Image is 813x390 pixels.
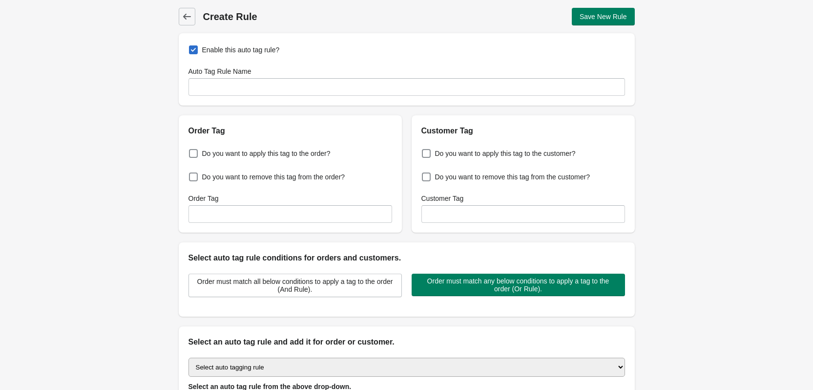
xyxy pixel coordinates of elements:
[435,149,576,158] span: Do you want to apply this tag to the customer?
[202,45,280,55] span: Enable this auto tag rule?
[188,194,219,203] label: Order Tag
[435,172,590,182] span: Do you want to remove this tag from the customer?
[203,10,407,23] h1: Create Rule
[202,172,345,182] span: Do you want to remove this tag from the order?
[419,277,617,293] span: Order must match any below conditions to apply a tag to the order (Or Rule).
[421,194,464,203] label: Customer Tag
[188,252,625,264] h2: Select auto tag rule conditions for orders and customers.
[188,336,625,348] h2: Select an auto tag rule and add it for order or customer.
[188,66,251,76] label: Auto Tag Rule Name
[572,8,635,25] button: Save New Rule
[421,125,625,137] h2: Customer Tag
[202,149,331,158] span: Do you want to apply this tag to the order?
[197,278,394,293] span: Order must match all below conditions to apply a tag to the order (And Rule).
[580,13,627,21] span: Save New Rule
[188,274,402,297] button: Order must match all below conditions to apply a tag to the order (And Rule).
[188,125,392,137] h2: Order Tag
[412,274,625,296] button: Order must match any below conditions to apply a tag to the order (Or Rule).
